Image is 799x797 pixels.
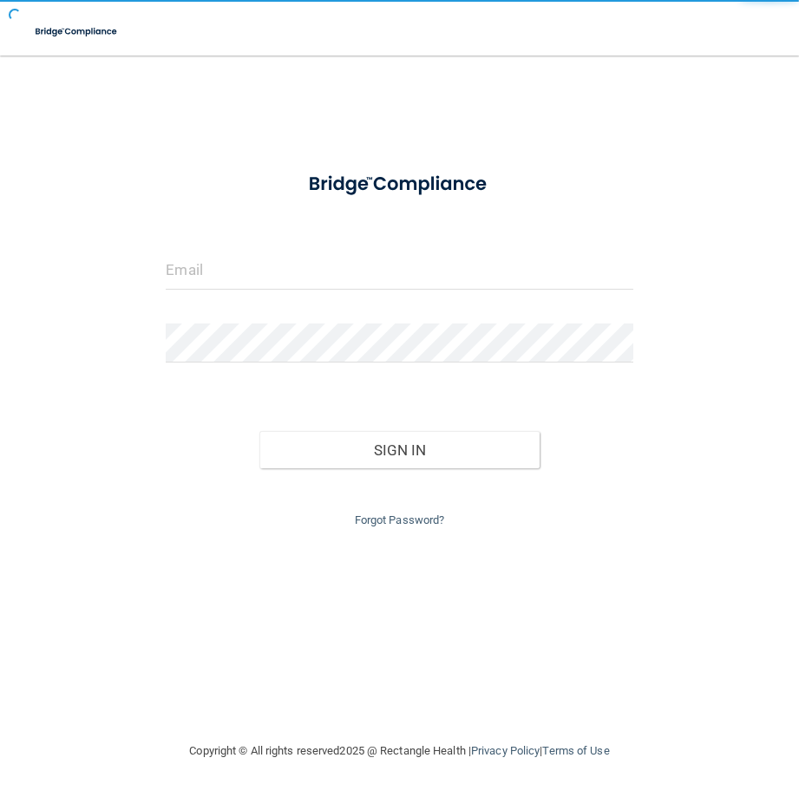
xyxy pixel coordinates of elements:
div: Copyright © All rights reserved 2025 @ Rectangle Health | | [83,723,717,779]
a: Forgot Password? [355,513,445,526]
a: Privacy Policy [471,744,540,757]
img: bridge_compliance_login_screen.278c3ca4.svg [26,14,128,49]
input: Email [166,251,632,290]
img: bridge_compliance_login_screen.278c3ca4.svg [289,160,509,209]
a: Terms of Use [542,744,609,757]
button: Sign In [259,431,540,469]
